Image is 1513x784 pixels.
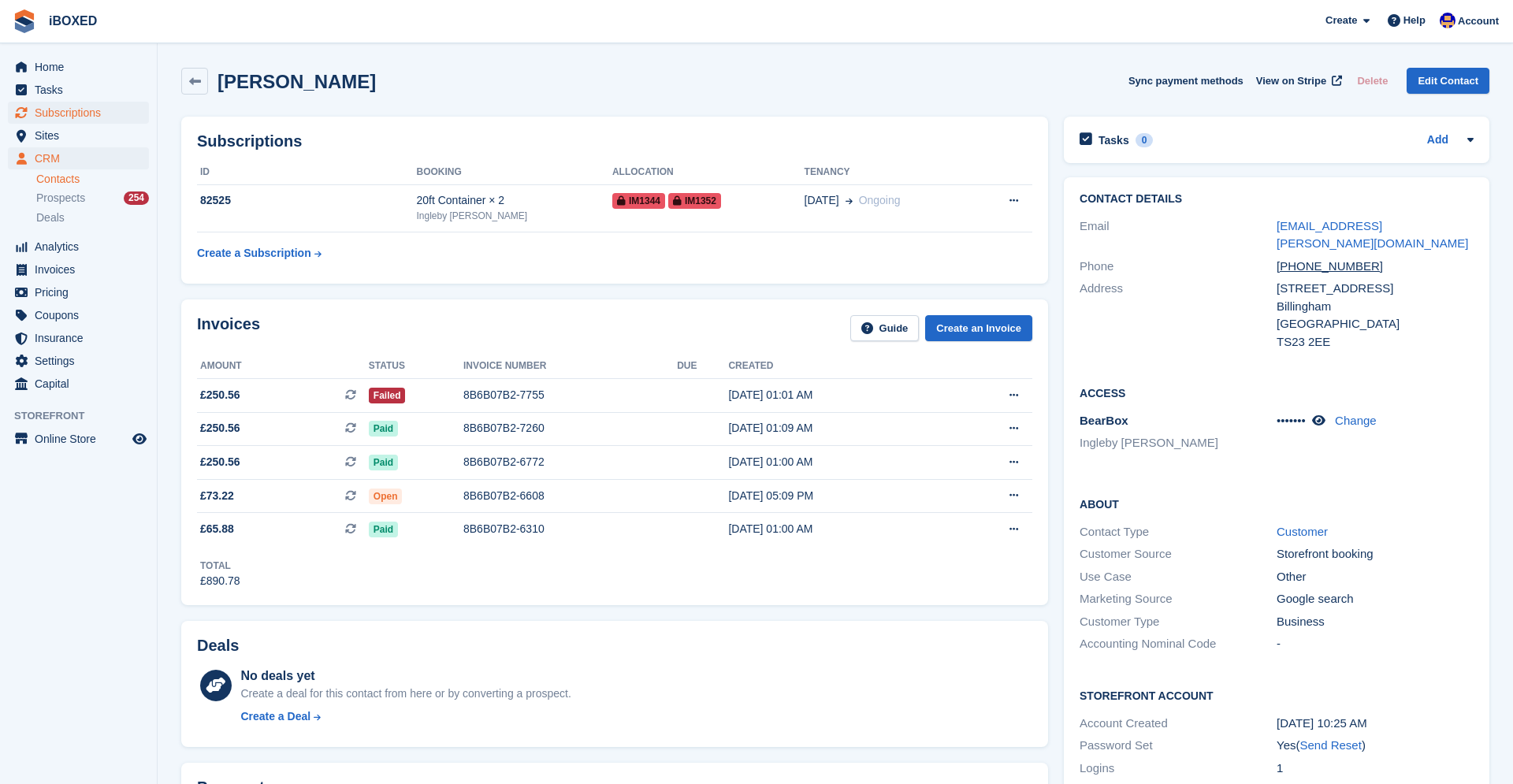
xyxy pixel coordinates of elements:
span: Storefront [14,408,157,424]
a: [PHONE_NUMBER] [1277,259,1396,273]
h2: Deals [197,637,239,655]
span: Paid [369,522,398,537]
span: £250.56 [200,420,240,437]
div: 8B6B07B2-6772 [463,454,677,470]
div: Customer Source [1080,545,1277,563]
div: Create a Subscription [197,245,311,262]
a: menu [8,428,149,450]
a: menu [8,327,149,349]
div: [DATE] 01:00 AM [728,454,947,470]
a: iBOXED [43,8,103,34]
span: Invoices [35,258,129,281]
th: Amount [197,354,369,379]
a: Send Reset [1299,738,1361,752]
th: Allocation [612,160,805,185]
div: 20ft Container × 2 [416,192,612,209]
th: Created [728,354,947,379]
span: Deals [36,210,65,225]
span: CRM [35,147,129,169]
span: Create [1325,13,1357,28]
div: No deals yet [240,667,571,686]
a: Change [1335,414,1377,427]
th: Status [369,354,463,379]
li: Ingleby [PERSON_NAME] [1080,434,1277,452]
div: Password Set [1080,737,1277,755]
span: [DATE] [805,192,839,209]
th: Tenancy [805,160,974,185]
a: Edit Contact [1407,68,1489,94]
span: Subscriptions [35,102,129,124]
span: Failed [369,388,406,403]
a: Deals [36,210,149,226]
div: Create a deal for this contact from here or by converting a prospect. [240,686,571,702]
div: 8B6B07B2-7755 [463,387,677,403]
span: Online Store [35,428,129,450]
a: Contacts [36,172,149,187]
button: Sync payment methods [1128,68,1243,94]
div: Other [1277,568,1474,586]
img: Noor Rashid [1440,13,1455,28]
div: Logins [1080,760,1277,778]
div: Address [1080,280,1277,351]
div: 254 [124,191,149,205]
span: Paid [369,455,398,470]
span: IM1352 [668,193,721,209]
div: TS23 2EE [1277,333,1474,351]
span: £250.56 [200,387,240,403]
th: Booking [416,160,612,185]
a: Customer [1277,525,1328,538]
div: [DATE] 01:09 AM [728,420,947,437]
a: menu [8,281,149,303]
h2: Tasks [1099,133,1129,147]
div: 1 [1277,760,1474,778]
div: Accounting Nominal Code [1080,635,1277,653]
a: Add [1427,132,1448,150]
div: Yes [1277,737,1474,755]
span: Insurance [35,327,129,349]
a: menu [8,102,149,124]
span: Analytics [35,236,129,258]
div: £890.78 [200,573,240,589]
span: £65.88 [200,521,234,537]
h2: Invoices [197,315,260,341]
span: Paid [369,421,398,437]
span: Tasks [35,79,129,101]
th: Invoice number [463,354,677,379]
a: [EMAIL_ADDRESS][PERSON_NAME][DOMAIN_NAME] [1277,219,1468,251]
div: [GEOGRAPHIC_DATA] [1277,315,1474,333]
span: Ongoing [859,194,901,206]
a: menu [8,258,149,281]
span: IM1344 [612,193,665,209]
img: stora-icon-8386f47178a22dfd0bd8f6a31ec36ba5ce8667c1dd55bd0f319d3a0aa187defe.svg [13,9,36,33]
span: Capital [35,373,129,395]
h2: Storefront Account [1080,687,1474,703]
a: Create a Deal [240,708,571,725]
span: View on Stripe [1256,73,1326,89]
span: Help [1403,13,1426,28]
div: Google search [1277,590,1474,608]
th: Due [677,354,728,379]
span: BearBox [1080,414,1128,427]
span: Prospects [36,191,85,206]
div: 82525 [197,192,416,209]
span: £73.22 [200,488,234,504]
a: menu [8,350,149,372]
h2: Contact Details [1080,193,1474,206]
div: [DATE] 10:25 AM [1277,715,1474,733]
a: menu [8,124,149,147]
a: menu [8,56,149,78]
div: Create a Deal [240,708,310,725]
div: Customer Type [1080,613,1277,631]
div: Total [200,559,240,573]
a: Create an Invoice [925,315,1032,341]
span: ( ) [1296,738,1365,752]
button: Delete [1351,68,1394,94]
div: Phone [1080,258,1277,276]
div: Marketing Source [1080,590,1277,608]
div: [DATE] 01:01 AM [728,387,947,403]
a: Create a Subscription [197,239,322,268]
a: Guide [850,315,920,341]
a: Prospects 254 [36,190,149,206]
div: Ingleby [PERSON_NAME] [416,209,612,223]
div: - [1277,635,1474,653]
